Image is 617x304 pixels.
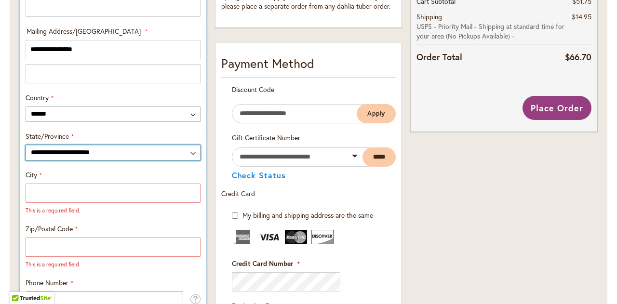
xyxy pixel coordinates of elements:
img: Visa [258,230,281,244]
button: Check Status [232,172,286,179]
span: Gift Certificate Number [232,133,300,142]
img: MasterCard [285,230,307,244]
span: Credit Card Number [232,259,293,268]
div: Payment Method [221,54,396,78]
span: This is a required field. [26,207,80,214]
span: State/Province [26,132,69,141]
span: My billing and shipping address are the same [242,211,373,220]
span: $66.70 [565,51,591,63]
span: Shipping [416,12,442,21]
iframe: Launch Accessibility Center [7,270,34,297]
span: Mailing Address/[GEOGRAPHIC_DATA] [27,26,141,36]
span: City [26,170,37,179]
span: This is a required field. [26,261,80,268]
span: Place Order [531,102,583,114]
span: USPS - Priority Mail - Shipping at standard time for your area (No Pickups Available) - [416,22,565,41]
button: Apply [357,104,396,123]
span: Phone Number [26,278,68,287]
span: Apply [367,109,386,118]
strong: Order Total [416,50,462,64]
button: Place Order [523,96,591,120]
span: Discount Code [232,85,274,94]
span: Country [26,93,49,102]
img: American Express [232,230,254,244]
span: Zip/Postal Code [26,224,73,233]
span: $14.95 [572,12,591,21]
img: Discover [311,230,334,244]
span: Credit Card [221,189,255,198]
